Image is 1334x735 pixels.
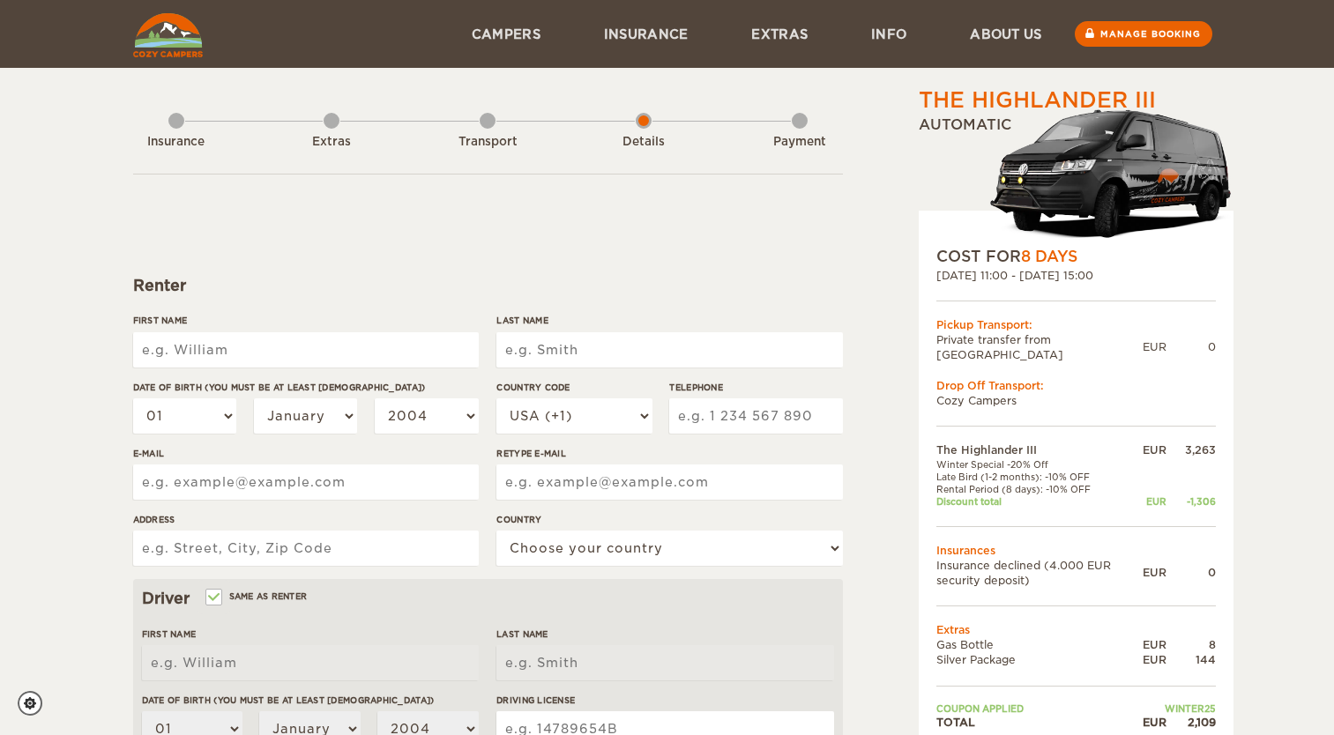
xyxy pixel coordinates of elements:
[207,588,308,605] label: Same as renter
[133,332,479,367] input: e.g. William
[1166,637,1216,652] div: 8
[142,627,479,641] label: First Name
[936,637,1143,652] td: Gas Bottle
[1166,565,1216,580] div: 0
[936,393,1216,408] td: Cozy Campers
[18,691,54,716] a: Cookie settings
[496,332,842,367] input: e.g. Smith
[936,268,1216,283] div: [DATE] 11:00 - [DATE] 15:00
[936,622,1216,637] td: Extras
[496,314,842,327] label: Last Name
[207,593,219,605] input: Same as renter
[1021,248,1077,265] span: 8 Days
[142,588,834,609] div: Driver
[1166,442,1216,457] div: 3,263
[439,134,536,151] div: Transport
[936,471,1143,483] td: Late Bird (1-2 months): -10% OFF
[283,134,380,151] div: Extras
[496,645,833,680] input: e.g. Smith
[133,381,479,394] label: Date of birth (You must be at least [DEMOGRAPHIC_DATA])
[133,314,479,327] label: First Name
[1075,21,1212,47] a: Manage booking
[1143,637,1166,652] div: EUR
[496,381,652,394] label: Country Code
[1143,442,1166,457] div: EUR
[669,398,842,434] input: e.g. 1 234 567 890
[1166,715,1216,730] div: 2,109
[1143,702,1216,715] td: WINTER25
[936,442,1143,457] td: The Highlander III
[1166,652,1216,667] div: 144
[751,134,848,151] div: Payment
[936,332,1143,362] td: Private transfer from [GEOGRAPHIC_DATA]
[936,543,1216,558] td: Insurances
[1143,565,1166,580] div: EUR
[142,694,479,707] label: Date of birth (You must be at least [DEMOGRAPHIC_DATA])
[1166,339,1216,354] div: 0
[919,85,1156,115] div: The Highlander III
[1143,652,1166,667] div: EUR
[936,378,1216,393] div: Drop Off Transport:
[133,531,479,566] input: e.g. Street, City, Zip Code
[669,381,842,394] label: Telephone
[936,246,1216,267] div: COST FOR
[133,447,479,460] label: E-mail
[1166,495,1216,508] div: -1,306
[936,558,1143,588] td: Insurance declined (4.000 EUR security deposit)
[936,458,1143,471] td: Winter Special -20% Off
[936,317,1216,332] div: Pickup Transport:
[142,645,479,680] input: e.g. William
[496,694,833,707] label: Driving License
[936,495,1143,508] td: Discount total
[128,134,225,151] div: Insurance
[595,134,692,151] div: Details
[919,115,1233,246] div: Automatic
[133,275,843,296] div: Renter
[133,13,203,57] img: Cozy Campers
[496,627,833,641] label: Last Name
[133,513,479,526] label: Address
[989,100,1233,246] img: stor-langur-4.png
[496,464,842,500] input: e.g. example@example.com
[496,447,842,460] label: Retype E-mail
[133,464,479,500] input: e.g. example@example.com
[936,483,1143,495] td: Rental Period (8 days): -10% OFF
[936,715,1143,730] td: TOTAL
[936,652,1143,667] td: Silver Package
[496,513,842,526] label: Country
[936,702,1143,715] td: Coupon applied
[1143,715,1166,730] div: EUR
[1143,339,1166,354] div: EUR
[1143,495,1166,508] div: EUR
